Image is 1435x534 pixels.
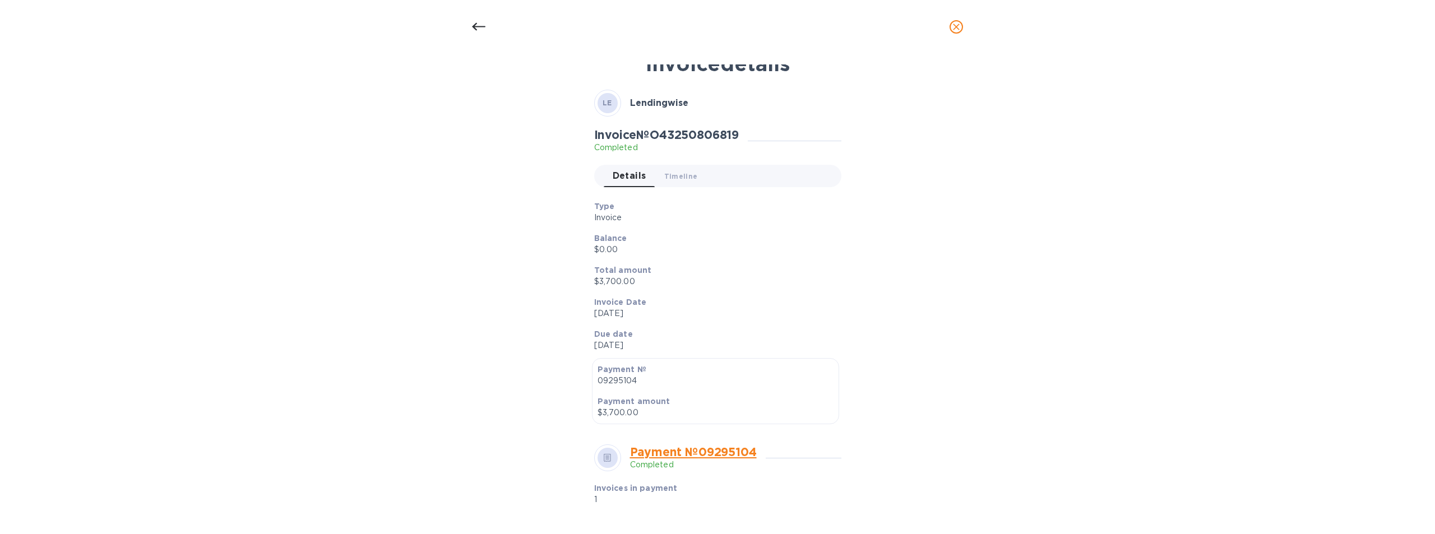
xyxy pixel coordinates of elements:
[594,340,832,351] p: [DATE]
[594,234,627,243] b: Balance
[598,397,670,406] b: Payment amount
[594,308,832,319] p: [DATE]
[594,494,753,505] p: 1
[598,407,834,419] p: $3,700.00
[664,170,698,182] span: Timeline
[594,276,832,287] p: $3,700.00
[603,99,612,107] b: LE
[630,445,757,459] a: Payment № 09295104
[630,97,688,108] b: Lendingwise
[943,13,970,40] button: close
[594,142,739,154] p: Completed
[630,459,757,471] p: Completed
[598,375,834,387] p: 09295104
[594,202,615,211] b: Type
[594,484,678,493] b: Invoices in payment
[594,298,647,307] b: Invoice Date
[594,266,652,275] b: Total amount
[594,212,832,224] p: Invoice
[594,244,832,256] p: $0.00
[594,128,739,142] h2: Invoice № O43250806819
[594,329,633,338] b: Due date
[613,168,646,184] span: Details
[598,365,646,374] b: Payment №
